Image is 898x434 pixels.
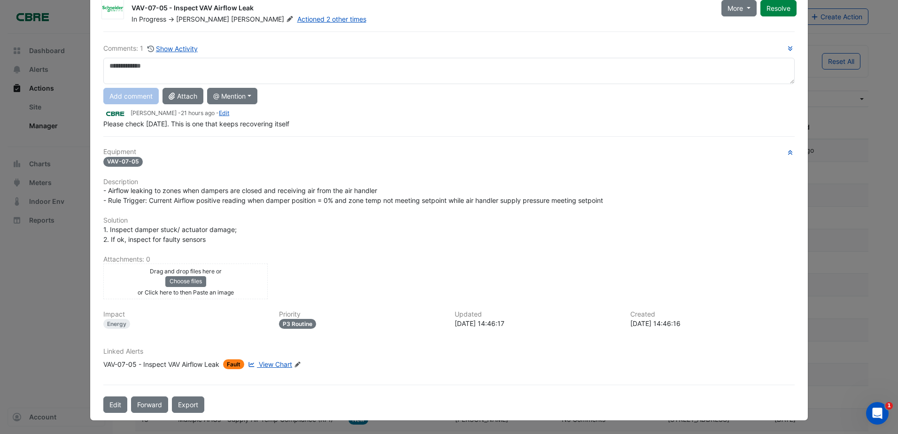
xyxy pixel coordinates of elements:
button: Choose files [165,276,206,287]
a: View Chart [246,359,292,369]
div: [DATE] 14:46:17 [455,318,619,328]
div: Energy [103,319,130,329]
button: Attach [163,88,203,104]
span: - Airflow leaking to zones when dampers are closed and receiving air from the air handler - Rule ... [103,186,603,204]
span: VAV-07-05 [103,157,143,167]
div: [DATE] 14:46:16 [630,318,795,328]
h6: Created [630,310,795,318]
div: Comments: 1 [103,43,198,54]
span: 1 [885,402,893,410]
h6: Priority [279,310,443,318]
span: Fault [223,359,244,369]
h6: Description [103,178,795,186]
a: Export [172,396,204,413]
h6: Attachments: 0 [103,256,795,263]
button: Show Activity [147,43,198,54]
div: VAV-07-05 - Inspect VAV Airflow Leak [132,3,710,15]
h6: Equipment [103,148,795,156]
span: 1. Inspect damper stuck/ actuator damage; 2. If ok, inspect for faulty sensors [103,225,237,243]
button: Edit [103,396,127,413]
iframe: Intercom live chat [866,402,889,425]
button: Forward [131,396,168,413]
small: [PERSON_NAME] - - [131,109,229,117]
span: -> [168,15,174,23]
small: or Click here to then Paste an image [138,289,234,296]
h6: Solution [103,217,795,225]
img: Schneider Electric [102,4,124,13]
fa-icon: Edit Linked Alerts [294,361,301,368]
h6: Impact [103,310,268,318]
div: P3 Routine [279,319,316,329]
img: CBRE Charter Hall [103,108,127,119]
span: [PERSON_NAME] [231,15,295,24]
span: More [728,3,743,13]
span: 2025-10-02 14:46:17 [181,109,215,116]
span: Please check [DATE]. This is one that keeps recovering itself [103,120,289,128]
h6: Updated [455,310,619,318]
div: VAV-07-05 - Inspect VAV Airflow Leak [103,359,219,369]
h6: Linked Alerts [103,348,795,356]
a: Actioned 2 other times [297,15,366,23]
span: View Chart [259,360,292,368]
span: In Progress [132,15,166,23]
small: Drag and drop files here or [150,268,222,275]
span: [PERSON_NAME] [176,15,229,23]
button: @ Mention [207,88,257,104]
a: Edit [219,109,229,116]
